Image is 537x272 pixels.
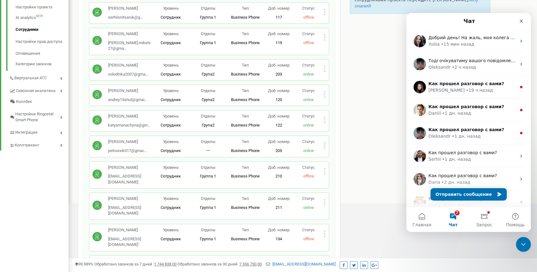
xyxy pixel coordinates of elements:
span: Уровень [163,31,179,36]
span: Как прошел разговор с вами? [22,160,91,165]
span: online [303,97,314,102]
span: offline [303,15,314,20]
span: Обработано звонков за 7 дней : [94,262,177,266]
span: Business Phone [231,205,260,210]
div: • 1 дн. назад [36,97,65,104]
span: Сотрудник [161,97,181,102]
span: Доб. номер [268,63,290,67]
div: [PERSON_NAME] [22,74,58,81]
a: Настройки Ringostat Smart Phone [9,107,68,125]
p: [PERSON_NAME] [108,139,146,145]
p: 122 [264,122,294,128]
span: Доб. номер [268,228,290,232]
span: Статус [302,63,315,67]
span: Статус [302,88,315,93]
span: Сотрудник [161,148,181,153]
span: solodinka2007@gma... [108,72,148,76]
span: Статус [302,114,315,118]
span: online [303,123,314,127]
span: Группа 1 [200,237,216,241]
span: Група2 [202,72,214,76]
a: Сквозная аналитика [9,84,68,96]
span: Уровень [163,196,179,201]
span: Группа 1 [200,15,216,20]
p: [PERSON_NAME] [108,62,148,68]
p: [EMAIL_ADDRESS][DOMAIN_NAME] [108,173,152,185]
span: Чат [42,210,51,214]
span: Тип [242,165,249,170]
span: Сотрудник [161,40,181,45]
span: Сотрудник [161,174,181,178]
div: • 2 дн. назад [35,166,64,173]
a: Коллбек [9,96,68,107]
span: Business Phone [231,174,260,178]
a: [EMAIL_ADDRESS][DOMAIN_NAME] [266,262,336,266]
p: [PERSON_NAME] [108,165,152,171]
span: Business Phone [231,72,260,76]
iframe: Intercom live chat [406,13,531,232]
span: Настройки Ringostat Smart Phone [15,111,60,123]
img: Profile image for Yeva [7,68,20,80]
span: katyamanachyna@gm... [108,123,150,127]
span: Отделы [201,228,215,232]
span: Уровень [163,228,179,232]
span: 99,989% [75,262,93,266]
a: Настройки проекта [16,4,68,12]
span: Сотрудник [161,72,181,76]
span: Уровень [163,114,179,118]
span: 一 [206,148,210,153]
span: Сквозная аналитика [16,88,55,94]
span: [EMAIL_ADDRESS][DOMAIN_NAME] [108,237,141,247]
div: • 2 ч назад [45,51,70,58]
div: • 1 дн. назад [45,120,74,127]
span: offline [303,40,314,45]
img: Profile image for Daria [7,183,20,195]
span: Коллбек [16,99,32,105]
u: 1 744 838,00 [154,262,177,266]
p: [PERSON_NAME] [108,31,152,37]
span: Business Phone [231,123,260,127]
span: offline [303,237,314,241]
a: Оповещения [16,48,68,60]
button: Чат [31,194,62,219]
span: Группа 1 [200,40,216,45]
span: Как прошел разговор с вами? [22,91,98,96]
div: Oleksandr [22,51,44,58]
span: Сотрудник [161,237,181,241]
p: [EMAIL_ADDRESS][DOMAIN_NAME] [108,205,152,216]
span: Интеграция [15,130,37,136]
span: Доб. номер [268,139,290,144]
span: Група2 [202,97,214,102]
span: Доб. номер [268,196,290,201]
p: 117 [264,15,294,21]
span: Главная [6,210,25,214]
span: Статус [302,31,315,36]
span: Тип [242,139,249,144]
span: Как прошел разговор с вами? [22,137,91,142]
span: Отделы [201,63,215,67]
span: Доб. номер [268,6,290,11]
span: Сотрудник [161,123,181,127]
span: Business Phone [231,40,260,45]
p: 203 [264,71,294,77]
span: Уровень [163,139,179,144]
img: Profile image for Serhii [7,137,20,149]
span: Тип [242,196,249,201]
a: Интеграция [9,125,68,138]
span: Сотрудник [161,205,181,210]
span: Группа 1 [200,174,216,178]
img: Profile image for Oleksandr [7,45,20,57]
span: Отделы [201,6,215,11]
span: Как прошел разговор с вами? [22,68,98,73]
div: Yuliia [22,28,33,35]
span: Отделы [201,88,215,93]
div: Daniil [22,97,35,104]
span: Тип [242,114,249,118]
span: Тип [242,63,249,67]
span: Тип [242,228,249,232]
a: Настройки прав доступа [16,36,68,48]
button: Отправить сообщение [24,175,101,187]
span: serhiisnitsaruk@g... [108,15,143,20]
span: Отделы [201,31,215,36]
